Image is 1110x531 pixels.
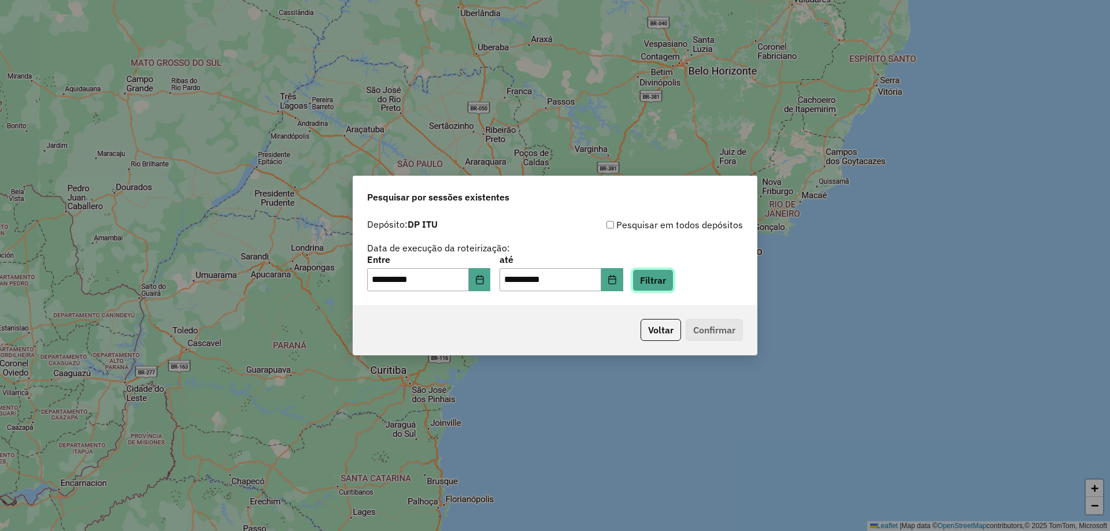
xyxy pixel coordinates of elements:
button: Voltar [641,319,681,341]
span: Pesquisar por sessões existentes [367,190,509,204]
div: Pesquisar em todos depósitos [555,218,743,232]
label: Data de execução da roteirização: [367,241,510,255]
label: Depósito: [367,217,438,231]
strong: DP ITU [408,218,438,230]
button: Choose Date [469,268,491,291]
label: até [499,252,623,266]
button: Choose Date [601,268,623,291]
button: Filtrar [632,269,674,291]
label: Entre [367,252,490,266]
